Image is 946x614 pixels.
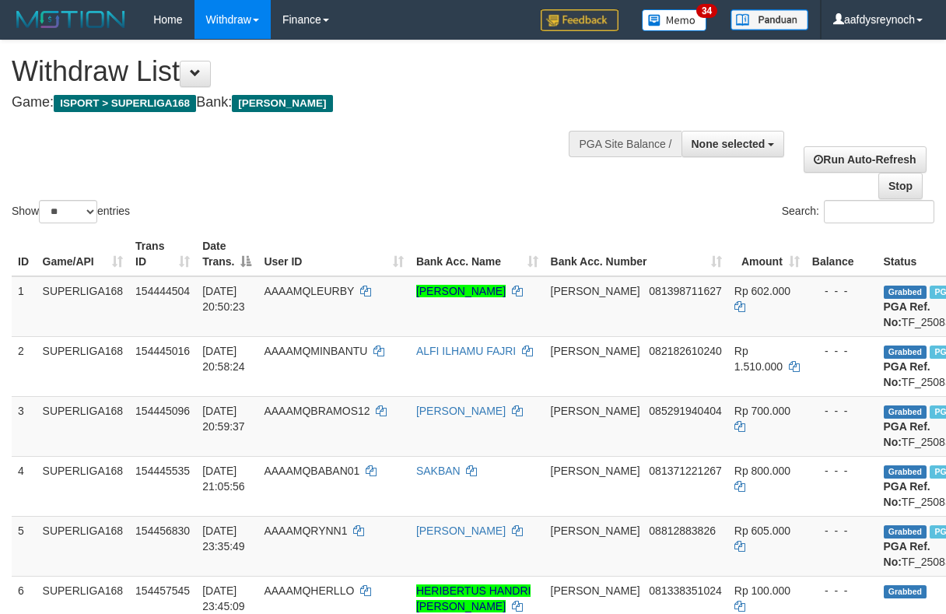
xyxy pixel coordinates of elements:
[135,525,190,537] span: 154456830
[649,584,721,597] span: Copy 081338351024 to clipboard
[196,232,258,276] th: Date Trans.: activate to sort column descending
[264,584,354,597] span: AAAAMQHERLLO
[551,584,640,597] span: [PERSON_NAME]
[884,540,930,568] b: PGA Ref. No:
[416,525,506,537] a: [PERSON_NAME]
[135,405,190,417] span: 154445096
[545,232,728,276] th: Bank Acc. Number: activate to sort column ascending
[878,173,923,199] a: Stop
[734,525,790,537] span: Rp 605.000
[734,285,790,297] span: Rp 602.000
[37,232,130,276] th: Game/API: activate to sort column ascending
[551,345,640,357] span: [PERSON_NAME]
[782,200,934,223] label: Search:
[12,200,130,223] label: Show entries
[696,4,717,18] span: 34
[202,584,245,612] span: [DATE] 23:45:09
[734,584,790,597] span: Rp 100.000
[642,9,707,31] img: Button%20Memo.svg
[812,283,871,299] div: - - -
[812,343,871,359] div: - - -
[812,523,871,539] div: - - -
[884,286,927,299] span: Grabbed
[734,345,783,373] span: Rp 1.510.000
[410,232,545,276] th: Bank Acc. Name: activate to sort column ascending
[12,232,37,276] th: ID
[884,360,930,388] b: PGA Ref. No:
[202,465,245,493] span: [DATE] 21:05:56
[551,525,640,537] span: [PERSON_NAME]
[416,584,531,612] a: HERIBERTUS HANDRI [PERSON_NAME]
[129,232,196,276] th: Trans ID: activate to sort column ascending
[39,200,97,223] select: Showentries
[541,9,618,31] img: Feedback.jpg
[884,346,927,359] span: Grabbed
[416,405,506,417] a: [PERSON_NAME]
[884,465,927,479] span: Grabbed
[37,516,130,576] td: SUPERLIGA168
[884,525,927,539] span: Grabbed
[569,131,681,157] div: PGA Site Balance /
[416,345,516,357] a: ALFI ILHAMU FAJRI
[806,232,878,276] th: Balance
[649,525,716,537] span: Copy 08812883826 to clipboard
[264,345,367,357] span: AAAAMQMINBANTU
[884,405,927,419] span: Grabbed
[12,456,37,516] td: 4
[12,8,130,31] img: MOTION_logo.png
[692,138,766,150] span: None selected
[264,285,354,297] span: AAAAMQLEURBY
[135,285,190,297] span: 154444504
[37,456,130,516] td: SUPERLIGA168
[54,95,196,112] span: ISPORT > SUPERLIGA168
[681,131,785,157] button: None selected
[202,285,245,313] span: [DATE] 20:50:23
[37,336,130,396] td: SUPERLIGA168
[884,300,930,328] b: PGA Ref. No:
[734,465,790,477] span: Rp 800.000
[884,420,930,448] b: PGA Ref. No:
[202,345,245,373] span: [DATE] 20:58:24
[824,200,934,223] input: Search:
[232,95,332,112] span: [PERSON_NAME]
[202,405,245,433] span: [DATE] 20:59:37
[884,480,930,508] b: PGA Ref. No:
[258,232,409,276] th: User ID: activate to sort column ascending
[264,465,359,477] span: AAAAMQBABAN01
[812,583,871,598] div: - - -
[12,336,37,396] td: 2
[264,405,370,417] span: AAAAMQBRAMOS12
[416,465,461,477] a: SAKBAN
[551,405,640,417] span: [PERSON_NAME]
[202,525,245,553] span: [DATE] 23:35:49
[812,463,871,479] div: - - -
[37,396,130,456] td: SUPERLIGA168
[731,9,808,30] img: panduan.png
[12,276,37,337] td: 1
[884,585,927,598] span: Grabbed
[649,465,721,477] span: Copy 081371221267 to clipboard
[812,403,871,419] div: - - -
[734,405,790,417] span: Rp 700.000
[37,276,130,337] td: SUPERLIGA168
[551,285,640,297] span: [PERSON_NAME]
[135,465,190,477] span: 154445535
[12,95,615,111] h4: Game: Bank:
[416,285,506,297] a: [PERSON_NAME]
[12,396,37,456] td: 3
[649,405,721,417] span: Copy 085291940404 to clipboard
[12,516,37,576] td: 5
[12,56,615,87] h1: Withdraw List
[551,465,640,477] span: [PERSON_NAME]
[649,345,721,357] span: Copy 082182610240 to clipboard
[649,285,721,297] span: Copy 081398711627 to clipboard
[264,525,347,537] span: AAAAMQRYNN1
[728,232,806,276] th: Amount: activate to sort column ascending
[135,345,190,357] span: 154445016
[804,146,926,173] a: Run Auto-Refresh
[135,584,190,597] span: 154457545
